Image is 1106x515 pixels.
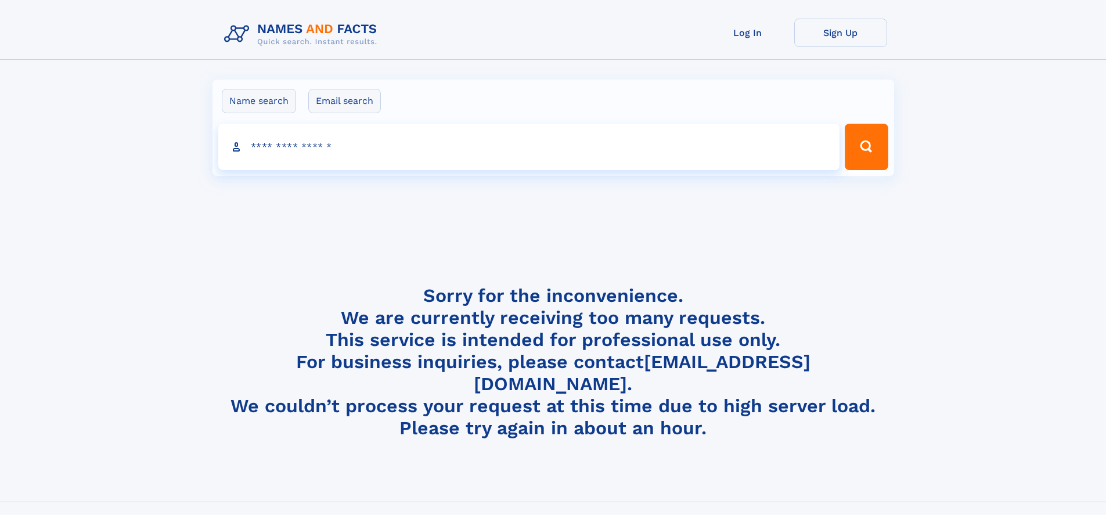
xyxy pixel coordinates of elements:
[219,284,887,440] h4: Sorry for the inconvenience. We are currently receiving too many requests. This service is intend...
[222,89,296,113] label: Name search
[474,351,810,395] a: [EMAIL_ADDRESS][DOMAIN_NAME]
[845,124,888,170] button: Search Button
[308,89,381,113] label: Email search
[794,19,887,47] a: Sign Up
[219,19,387,50] img: Logo Names and Facts
[218,124,840,170] input: search input
[701,19,794,47] a: Log In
